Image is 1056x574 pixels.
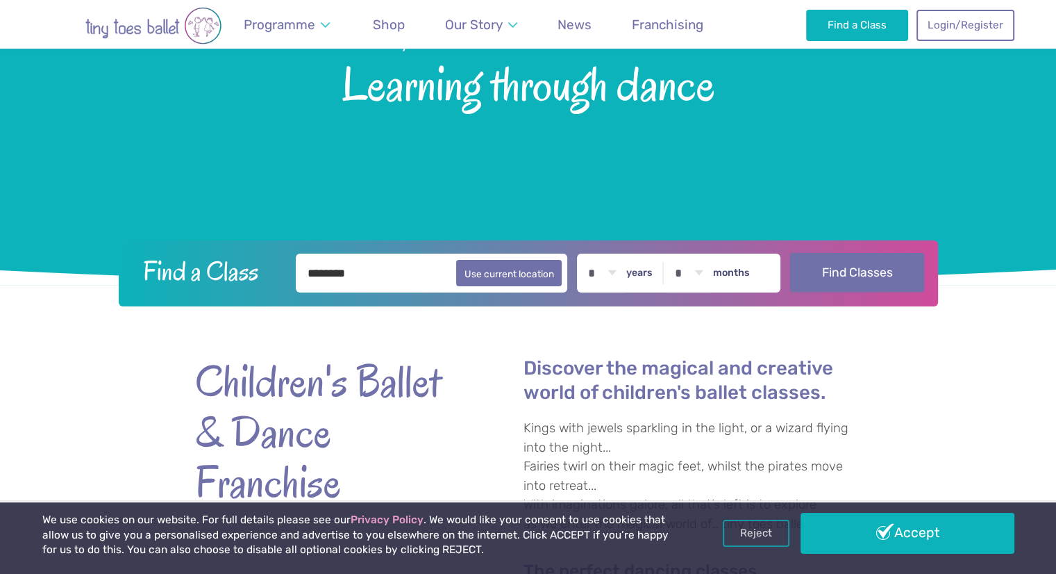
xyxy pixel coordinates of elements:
[244,17,315,33] span: Programme
[237,8,337,41] a: Programme
[42,513,674,558] p: We use cookies on our website. For full details please see our . We would like your consent to us...
[195,356,445,507] strong: Children's Ballet & Dance Franchise
[445,17,503,33] span: Our Story
[790,253,924,292] button: Find Classes
[373,17,405,33] span: Shop
[24,54,1032,110] span: Learning through dance
[626,267,653,279] label: years
[551,8,598,41] a: News
[456,260,562,286] button: Use current location
[916,10,1014,40] a: Login/Register
[132,254,286,288] h2: Find a Class
[523,419,862,534] p: Kings with jewels sparkling in the light, or a wizard flying into the night... Fairies twirl on t...
[367,8,412,41] a: Shop
[806,10,908,40] a: Find a Class
[42,7,265,44] img: tiny toes ballet
[801,513,1014,553] a: Accept
[351,514,424,526] a: Privacy Policy
[626,8,710,41] a: Franchising
[558,17,592,33] span: News
[523,356,862,404] h2: Discover the magical and creative world of children's ballet classes.
[723,520,789,546] a: Reject
[632,17,703,33] span: Franchising
[713,267,750,279] label: months
[438,8,523,41] a: Our Story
